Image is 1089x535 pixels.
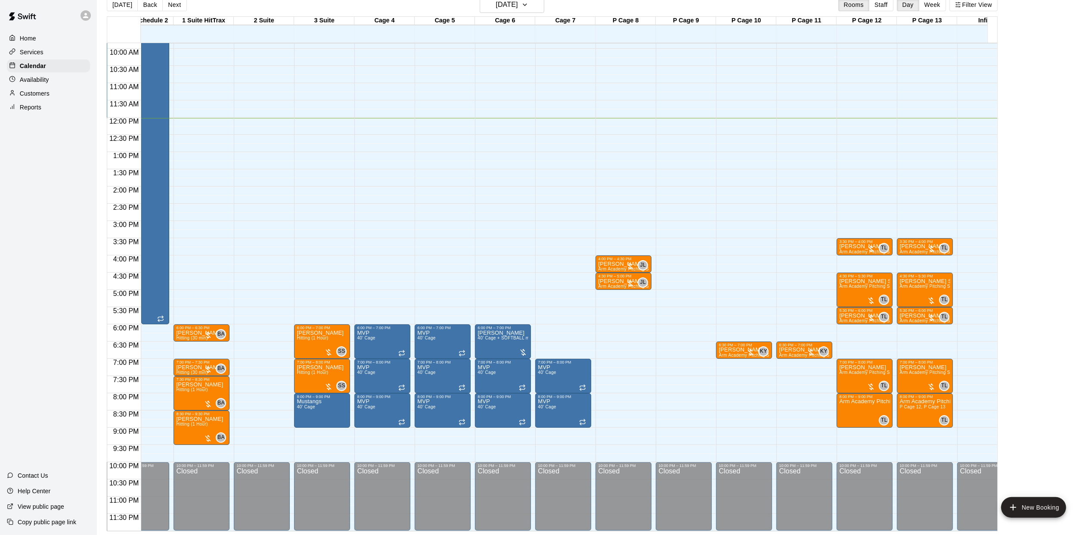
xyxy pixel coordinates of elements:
div: 10:00 PM – 11:59 PM [779,463,830,468]
div: 10:00 PM – 11:59 PM: Closed [656,462,712,531]
div: 10:00 PM – 11:59 PM: Closed [354,462,410,531]
span: Tyler Levine [943,415,949,426]
span: Recurring event [579,419,586,426]
div: Tyler Levine [939,243,949,253]
div: 8:00 PM – 9:00 PM [357,395,408,399]
span: Recurring event [459,350,465,357]
div: Tyler Levine [879,312,889,322]
div: 10:00 PM – 11:59 PM [839,463,890,468]
span: TL [941,382,948,390]
div: 3:30 PM – 4:00 PM [839,240,890,244]
span: Sean Singh [340,381,347,391]
p: Copy public page link [18,518,76,526]
div: 8:30 PM – 9:30 PM [176,412,227,416]
span: Sean Singh [340,346,347,357]
div: 2 Suite [234,17,294,25]
span: Hitting (1 Hour) [176,422,208,426]
span: Recurring event [157,315,164,322]
div: 6:00 PM – 7:00 PM: 40' Cage + SOFTBALL machine [475,324,531,359]
span: Hitting (30 min) [176,370,208,375]
span: BA [217,433,225,442]
div: 10:00 PM – 11:59 PM: Closed [234,462,290,531]
span: Brian Anderson [219,329,226,339]
p: Customers [20,89,50,98]
span: 1:30 PM [111,169,141,177]
div: Closed [357,468,408,534]
div: Services [7,46,90,59]
div: Closed [719,468,769,534]
div: 6:00 PM – 7:00 PM: Hitting (1 Hour) [294,324,350,359]
div: Brian Anderson [216,364,226,374]
span: TL [881,313,887,321]
div: 6:30 PM – 7:00 PM [779,343,830,347]
span: 40' Cage [357,404,375,409]
div: 10:00 PM – 11:59 PM [658,463,709,468]
div: 10:00 PM – 11:59 PM: Closed [174,462,230,531]
span: Tyler Levine [882,295,889,305]
span: 1:00 PM [111,152,141,159]
div: 7:00 PM – 8:00 PM [839,360,890,364]
div: 4:30 PM – 5:30 PM: Arm Academy Pitching Session 1 Hour - Pitching [897,273,953,307]
div: Tyler Levine [879,381,889,391]
span: Arm Academy Pitching Session 30 min - Pitching [900,318,999,323]
a: Calendar [7,59,90,72]
div: Cage 4 [354,17,415,25]
div: 7:00 PM – 8:00 PM: MVP [354,359,410,393]
div: Infield [957,17,1018,25]
span: 40' Cage [478,404,496,409]
div: 6:00 PM – 6:30 PM [176,326,227,330]
div: 3:30 PM – 4:00 PM [900,240,950,244]
div: 5:30 PM – 6:00 PM [839,308,890,313]
span: 7:00 PM [111,359,141,366]
span: Hitting (30 min) [176,336,208,340]
p: View public page [18,502,64,511]
div: 8:00 PM – 9:00 PM: Arm Academy Pitching Session 1 Hour - Pitching [837,393,893,428]
div: Availability [7,73,90,86]
span: 40' Cage [538,370,556,375]
div: 7:00 PM – 8:00 PM: MVP [415,359,471,393]
span: JL [640,278,646,287]
span: 40' Cage [417,404,435,409]
span: SS [338,382,345,390]
div: Tyler Levine [939,415,949,426]
div: 10:00 PM – 11:59 PM [297,463,347,468]
div: 10:00 PM – 11:59 PM [236,463,287,468]
span: P Cage 12, P Cage 13 [900,404,945,409]
div: Johnnie Larossa [638,277,648,288]
div: Tyler Levine [939,312,949,322]
span: 40' Cage [297,404,315,409]
p: Reports [20,103,41,112]
div: Closed [598,468,649,534]
div: 10:00 PM – 11:59 PM: Closed [596,462,652,531]
span: Recurring event [519,419,526,426]
span: Brian Anderson [219,364,226,374]
div: 8:00 PM – 9:00 PM: MVP [475,393,531,428]
div: 7:30 PM – 8:30 PM [176,377,227,382]
div: 10:00 PM – 11:59 PM: Closed [776,462,832,531]
span: 11:00 PM [107,497,141,504]
div: Cage 7 [535,17,596,25]
div: Closed [960,468,1011,534]
span: 8:30 PM [111,411,141,418]
div: 10:00 PM – 11:59 PM [116,463,167,468]
div: 6:00 PM – 7:00 PM [417,326,468,330]
div: 8:00 PM – 9:00 PM: Mustangs [294,393,350,428]
div: 7:00 PM – 8:00 PM [538,360,589,364]
span: Tyler Levine [882,415,889,426]
div: 4:30 PM – 5:00 PM [598,274,649,278]
span: 40' Cage + SOFTBALL machine [478,336,543,340]
div: Cage 5 [415,17,475,25]
span: Arm Academy Pitching Session 30 min - Pitching [779,353,879,358]
span: Tyler Levine [943,381,949,391]
div: 7:00 PM – 8:00 PM: Arm Academy Pitching Session 1 Hour - Pitching [897,359,953,393]
span: 40' Cage [538,404,556,409]
div: 6:00 PM – 7:00 PM: MVP [415,324,471,359]
span: Tyler Levine [882,312,889,322]
div: 10:00 PM – 11:59 PM: Closed [897,462,953,531]
p: Services [20,48,43,56]
span: Brian Anderson [219,432,226,443]
div: 10:00 PM – 11:59 PM: Closed [113,462,169,531]
div: Closed [236,468,287,534]
span: TL [881,244,887,252]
